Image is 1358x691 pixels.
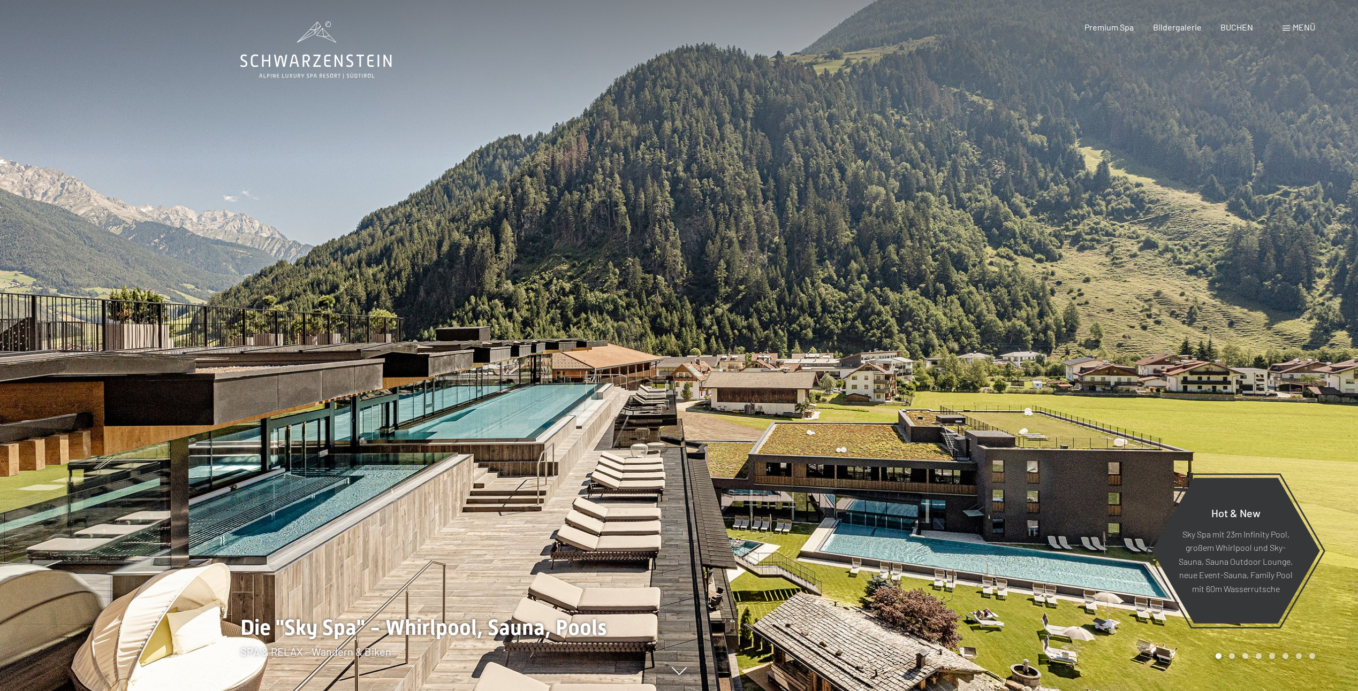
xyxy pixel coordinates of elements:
[1283,653,1288,659] div: Carousel Page 6
[1212,653,1315,659] div: Carousel Pagination
[1293,22,1315,32] span: Menü
[1151,477,1321,624] a: Hot & New Sky Spa mit 23m Infinity Pool, großem Whirlpool und Sky-Sauna, Sauna Outdoor Lounge, ne...
[1216,653,1222,659] div: Carousel Page 1 (Current Slide)
[1153,22,1202,32] a: Bildergalerie
[1242,653,1248,659] div: Carousel Page 3
[1084,22,1134,32] a: Premium Spa
[1229,653,1235,659] div: Carousel Page 2
[1220,22,1253,32] a: BUCHEN
[1269,653,1275,659] div: Carousel Page 5
[1296,653,1302,659] div: Carousel Page 7
[1211,506,1261,519] span: Hot & New
[1178,527,1294,595] p: Sky Spa mit 23m Infinity Pool, großem Whirlpool und Sky-Sauna, Sauna Outdoor Lounge, neue Event-S...
[1309,653,1315,659] div: Carousel Page 8
[1256,653,1262,659] div: Carousel Page 4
